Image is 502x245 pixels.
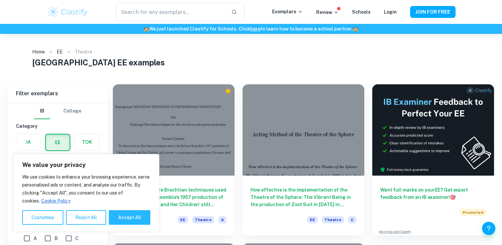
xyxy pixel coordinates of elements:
[22,161,150,169] p: We value your privacy
[352,9,371,15] a: Schools
[54,235,58,242] span: B
[384,9,397,15] a: Login
[34,103,50,119] button: IB
[16,122,100,130] h6: Category
[63,103,81,119] button: College
[372,84,494,176] img: Thumbnail
[380,186,486,201] h6: Want full marks on your EE ? Get expert feedback from an IB examiner!
[1,25,501,33] h6: We just launched Clastify for Schools. Click to learn how to become a school partner.
[225,88,231,94] div: Premium
[121,186,227,208] h6: To what extent are Brechtian techniques used in the Berliner Ensemble’s 1957 production of ‘Mothe...
[144,26,149,32] span: 🏫
[410,6,456,18] button: JOIN FOR FREE
[322,216,344,223] span: Theatre
[379,229,411,234] a: Advertise with Clastify
[113,84,235,235] a: To what extent are Brechtian techniques used in the Berliner Ensemble’s 1957 production of ‘Mothe...
[47,5,89,19] img: Clastify logo
[57,47,63,56] a: EE
[13,154,159,232] div: We value your privacy
[109,210,150,225] button: Accept All
[251,186,356,208] h6: How effective is the implementation of the Theatre of the Sphere: The Vibrant Being in the produc...
[32,47,45,56] a: Home
[192,216,214,223] span: Theatre
[75,235,79,242] span: C
[353,26,358,32] span: 🏫
[372,84,494,235] a: Want full marks on yourEE? Get expert feedback from an IB examiner!PromotedAdvertise with Clastify
[41,198,71,204] a: Cookie Policy
[46,134,70,150] button: EE
[22,210,63,225] button: Customise
[243,84,364,235] a: How effective is the implementation of the Theatre of the Sphere: The Vibrant Being in the produc...
[34,103,81,119] div: Filter type choice
[460,209,486,216] span: Promoted
[307,216,318,223] span: EE
[75,48,92,55] p: Theatre
[75,134,99,150] button: TOK
[22,173,150,205] p: We use cookies to enhance your browsing experience, serve personalised ads or content, and analys...
[178,216,188,223] span: EE
[450,195,456,200] span: 🎯
[34,235,37,242] span: A
[66,210,106,225] button: Reject All
[218,216,227,223] span: A
[348,216,356,223] span: C
[116,3,226,21] input: Search for any exemplars...
[316,9,339,16] p: Review
[250,26,260,32] a: here
[272,8,303,15] p: Exemplars
[16,134,41,150] button: IA
[32,56,470,68] h1: [GEOGRAPHIC_DATA] EE examples
[8,84,108,103] h6: Filter exemplars
[482,222,495,235] button: Help and Feedback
